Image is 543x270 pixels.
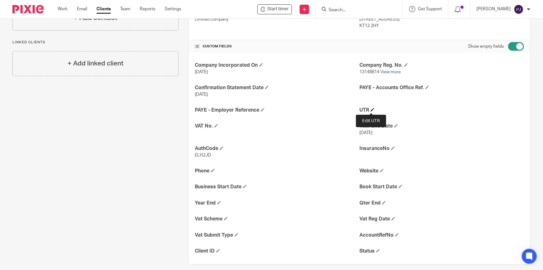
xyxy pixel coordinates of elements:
[359,62,524,69] h4: Company Reg. No.
[468,43,504,50] label: Show empty fields
[195,200,359,206] h4: Year End
[359,184,524,190] h4: Book Start Date
[359,70,379,74] span: 13148814
[418,7,442,11] span: Get Support
[359,16,524,22] p: [STREET_ADDRESS]
[359,168,524,174] h4: Website
[328,7,384,13] input: Search
[257,4,292,14] div: F2D BUSINESS LTD
[195,16,359,22] p: Limited company
[58,6,68,12] a: Work
[195,153,211,157] span: ELH2JD
[165,6,181,12] a: Settings
[68,59,124,68] h4: + Add linked client
[140,6,155,12] a: Reports
[359,145,524,152] h4: InsuranceNo
[359,131,372,135] span: [DATE]
[195,123,359,129] h4: VAT No.
[359,248,524,254] h4: Status
[514,4,524,14] img: svg%3E
[476,6,511,12] p: [PERSON_NAME]
[380,70,401,74] a: View more
[195,145,359,152] h4: AuthCode
[195,184,359,190] h4: Business Start Date
[195,92,208,97] span: [DATE]
[96,6,111,12] a: Clients
[195,84,359,91] h4: Confirmation Statement Date
[12,5,44,13] img: Pixie
[12,40,179,45] p: Linked clients
[359,84,524,91] h4: PAYE - Accounts Office Ref.
[359,216,524,222] h4: Vat Reg Date
[120,6,130,12] a: Team
[195,107,359,113] h4: PAYE - Employer Reference
[359,123,524,129] h4: Year End Date
[267,6,288,12] span: Start timer
[195,44,359,49] h4: CUSTOM FIELDS
[359,23,524,29] p: KT12 2HY
[195,216,359,222] h4: Vat Scheme
[359,200,524,206] h4: Qter End
[195,232,359,239] h4: Vat Submit Type
[359,232,524,239] h4: AccountRefNo
[195,168,359,174] h4: Phone
[195,248,359,254] h4: Client ID
[195,70,208,74] span: [DATE]
[195,62,359,69] h4: Company Incorporated On
[359,107,524,113] h4: UTR
[77,6,87,12] a: Email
